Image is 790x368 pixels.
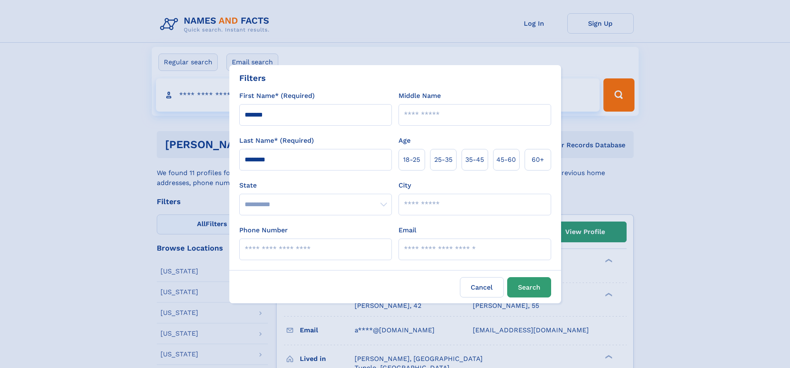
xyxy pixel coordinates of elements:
[399,91,441,101] label: Middle Name
[399,180,411,190] label: City
[399,136,411,146] label: Age
[239,180,392,190] label: State
[460,277,504,297] label: Cancel
[239,72,266,84] div: Filters
[507,277,551,297] button: Search
[434,155,452,165] span: 25‑35
[239,225,288,235] label: Phone Number
[399,225,416,235] label: Email
[496,155,516,165] span: 45‑60
[403,155,420,165] span: 18‑25
[465,155,484,165] span: 35‑45
[239,91,315,101] label: First Name* (Required)
[239,136,314,146] label: Last Name* (Required)
[532,155,544,165] span: 60+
